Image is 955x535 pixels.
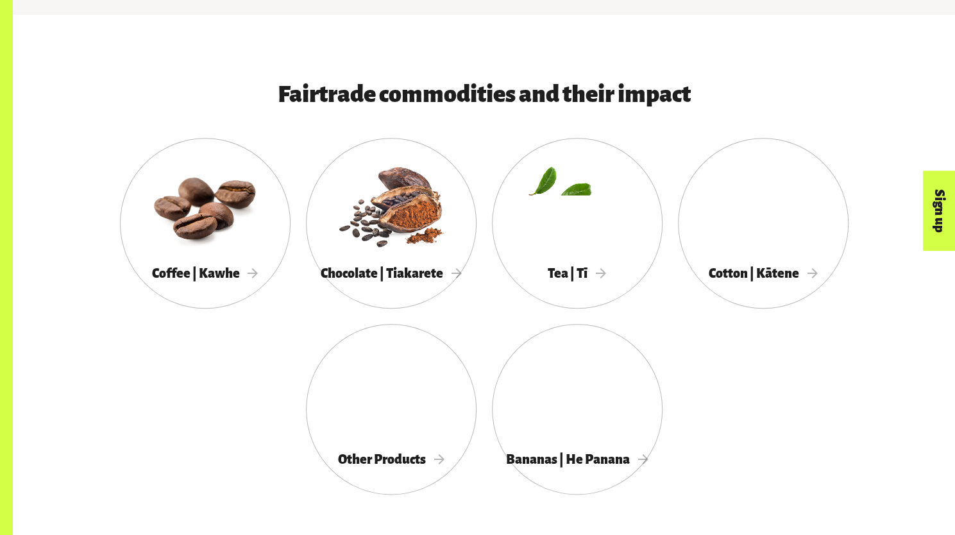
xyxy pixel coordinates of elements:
[678,138,849,309] a: Cotton | Kātene
[158,81,810,107] h3: Fairtrade commodities and their impact
[321,266,462,280] span: Chocolate | Tiakarete
[492,324,663,495] a: Bananas | He Panana
[306,324,477,495] a: Other Products
[120,138,291,309] a: Coffee | Kawhe
[506,452,648,466] span: Bananas | He Panana
[709,266,818,280] span: Cotton | Kātene
[548,266,606,280] span: Tea | Tī
[152,266,258,280] span: Coffee | Kawhe
[306,138,477,309] a: Chocolate | Tiakarete
[492,138,663,309] a: Tea | Tī
[338,452,444,466] span: Other Products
